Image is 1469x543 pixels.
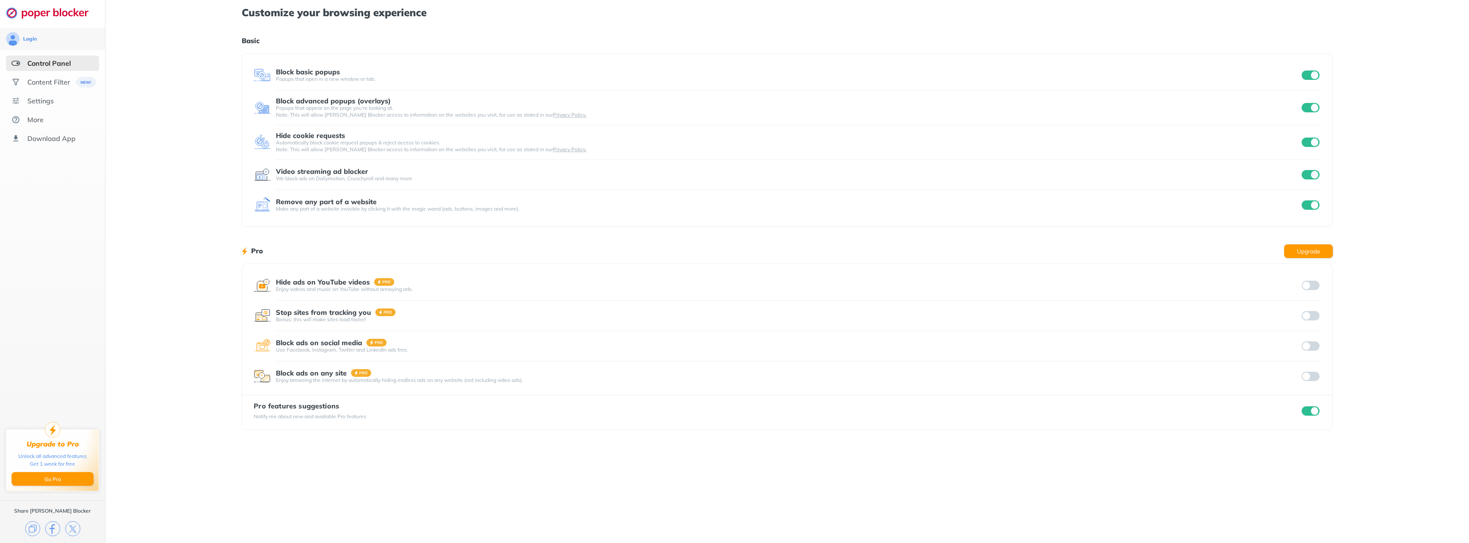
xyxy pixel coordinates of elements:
[553,146,586,153] a: Privacy Policy.
[254,197,271,214] img: feature icon
[254,402,366,410] div: Pro features suggestions
[27,78,70,86] div: Content Filter
[27,134,76,143] div: Download App
[242,7,1332,18] h1: Customize your browsing experience
[6,32,20,46] img: avatar.svg
[276,68,340,76] div: Block basic popups
[30,460,75,468] div: Get 1 week for free
[276,377,1300,384] div: Enjoy browsing the internet by automatically hiding endless ads on any website (not including vid...
[276,139,1300,153] div: Automatically block cookie request popups & reject access to cookies. Note: This will allow [PERS...
[12,134,20,143] img: download-app.svg
[276,308,371,316] div: Stop sites from tracking you
[242,35,1332,46] h1: Basic
[276,76,1300,82] div: Popups that open in a new window or tab.
[254,99,271,116] img: feature icon
[276,286,1300,293] div: Enjoy videos and music on YouTube without annoying ads.
[12,472,94,486] button: Go Pro
[26,440,79,448] div: Upgrade to Pro
[6,7,98,19] img: logo-webpage.svg
[254,277,271,294] img: feature icon
[254,307,271,324] img: feature icon
[553,112,586,118] a: Privacy Policy.
[12,115,20,124] img: about.svg
[276,167,368,175] div: Video streaming ad blocker
[276,346,1300,353] div: Use Facebook, Instagram, Twitter and LinkedIn ads free.
[375,308,396,316] img: pro-badge.svg
[276,205,1300,212] div: Make any part of a website invisible by clicking it with the magic wand (ads, buttons, images and...
[254,134,271,151] img: feature icon
[12,97,20,105] img: settings.svg
[276,97,391,105] div: Block advanced popups (overlays)
[276,105,1300,118] div: Popups that appear on the page you’re looking at. Note: This will allow [PERSON_NAME] Blocker acc...
[276,175,1300,182] div: We block ads on Dailymotion, Crunchyroll and many more
[242,246,247,256] img: lighting bolt
[366,339,387,346] img: pro-badge.svg
[251,245,263,256] h1: Pro
[276,339,362,346] div: Block ads on social media
[75,77,96,88] img: menuBanner.svg
[276,278,370,286] div: Hide ads on YouTube videos
[23,35,37,42] div: Login
[351,369,372,377] img: pro-badge.svg
[254,368,271,385] img: feature icon
[254,166,271,183] img: feature icon
[18,452,87,460] div: Unlock all advanced features
[276,369,347,377] div: Block ads on any site
[14,508,91,514] div: Share [PERSON_NAME] Blocker
[276,198,377,205] div: Remove any part of a website
[65,521,80,536] img: x.svg
[12,59,20,68] img: features-selected.svg
[12,78,20,86] img: social.svg
[1284,244,1333,258] button: Upgrade
[254,67,271,84] img: feature icon
[254,413,366,420] div: Notify me about new and available Pro features
[276,316,1300,323] div: Bonus: this will make sites load faster!
[276,132,345,139] div: Hide cookie requests
[45,521,60,536] img: facebook.svg
[45,422,60,437] img: upgrade-to-pro.svg
[27,115,44,124] div: More
[254,338,271,355] img: feature icon
[25,521,40,536] img: copy.svg
[27,97,54,105] div: Settings
[27,59,71,68] div: Control Panel
[374,278,395,286] img: pro-badge.svg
